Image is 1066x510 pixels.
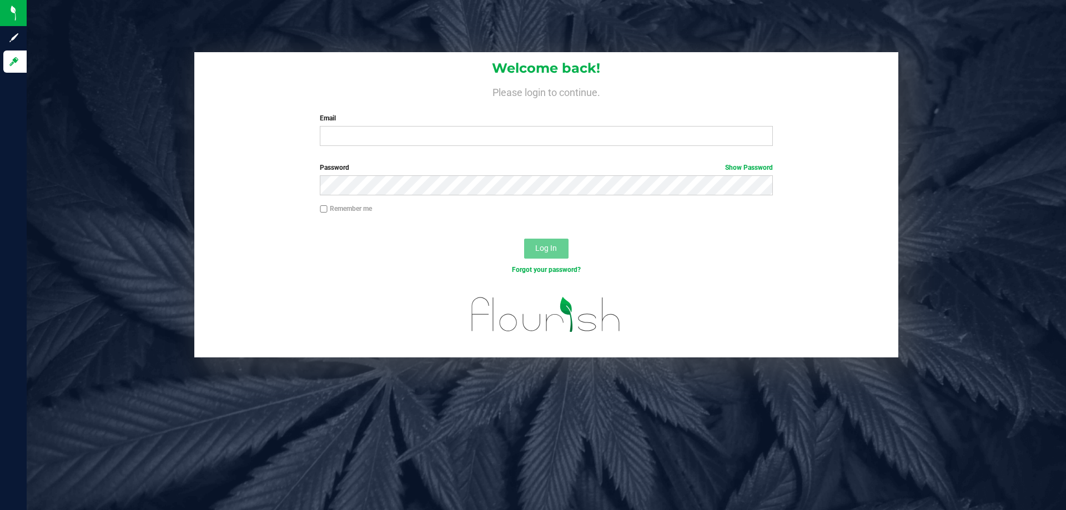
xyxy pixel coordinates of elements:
[725,164,773,171] a: Show Password
[458,286,634,343] img: flourish_logo.svg
[8,32,19,43] inline-svg: Sign up
[535,244,557,253] span: Log In
[194,84,898,98] h4: Please login to continue.
[320,204,372,214] label: Remember me
[320,113,772,123] label: Email
[524,239,569,259] button: Log In
[194,61,898,75] h1: Welcome back!
[320,205,328,213] input: Remember me
[512,266,581,274] a: Forgot your password?
[320,164,349,171] span: Password
[8,56,19,67] inline-svg: Log in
